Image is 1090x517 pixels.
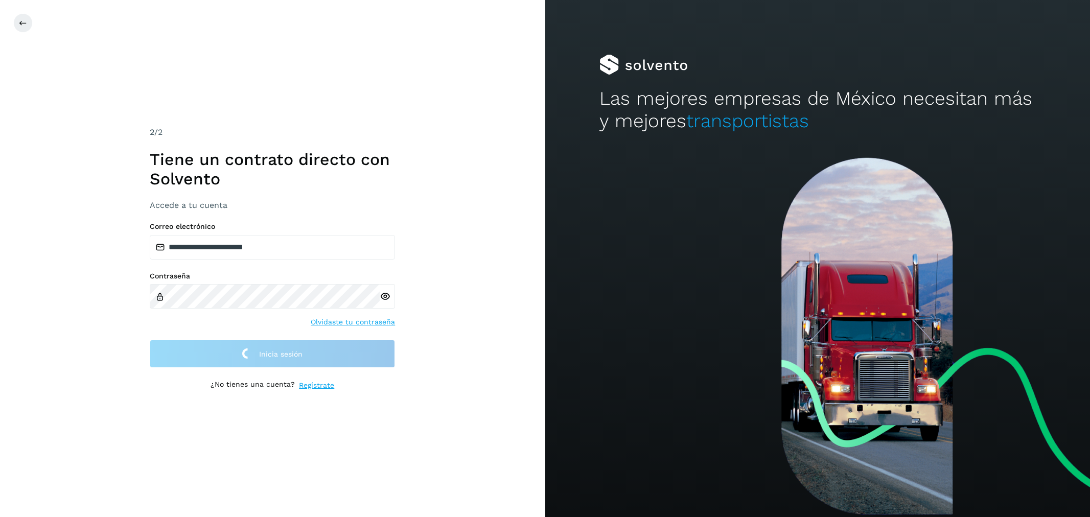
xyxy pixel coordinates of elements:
[686,110,809,132] span: transportistas
[150,340,395,368] button: Inicia sesión
[150,127,154,137] span: 2
[150,272,395,280] label: Contraseña
[150,150,395,189] h1: Tiene un contrato directo con Solvento
[150,126,395,138] div: /2
[311,317,395,327] a: Olvidaste tu contraseña
[150,222,395,231] label: Correo electrónico
[259,350,303,358] span: Inicia sesión
[150,200,395,210] h3: Accede a tu cuenta
[211,380,295,391] p: ¿No tienes una cuenta?
[599,87,1035,133] h2: Las mejores empresas de México necesitan más y mejores
[299,380,334,391] a: Regístrate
